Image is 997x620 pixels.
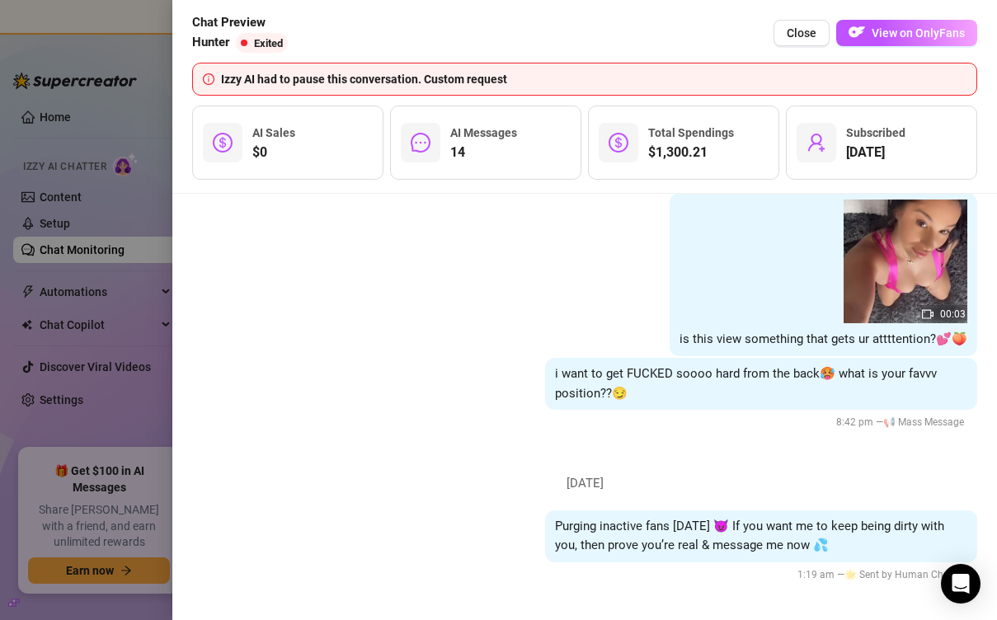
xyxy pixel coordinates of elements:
span: dollar [213,133,233,153]
span: video-camera [922,308,934,320]
span: 14 [450,143,517,162]
a: OFView on OnlyFans [836,20,977,47]
span: AI Messages [450,126,517,139]
span: $0 [252,143,295,162]
span: Chat Preview [192,13,294,33]
span: [DATE] [846,143,905,162]
span: info-circle [203,73,214,85]
span: Purging inactive fans [DATE] 😈 If you want me to keep being dirty with you, then prove you’re rea... [555,519,944,553]
span: Hunter [192,33,229,53]
span: message [411,133,430,153]
div: Open Intercom Messenger [941,564,981,604]
span: Total Spendings [648,126,734,139]
span: dollar [609,133,628,153]
span: 📢 Mass Message [883,416,964,428]
button: OFView on OnlyFans [836,20,977,46]
div: Izzy AI had to pause this conversation. Custom request [221,70,966,88]
img: media [844,200,967,323]
span: user-add [807,133,826,153]
span: [DATE] [554,474,616,494]
img: OF [849,24,865,40]
span: 8:42 pm — [836,416,969,428]
span: $1,300.21 [648,143,734,162]
span: 🌟 Sent by Human Chatter [844,569,964,580]
span: Close [787,26,816,40]
button: Close [774,20,830,46]
span: i want to get FUCKED soooo hard from the back🥵 what is your favvv position??😏 [555,366,937,401]
span: is this view something that gets ur attttention?💕🍑 [680,331,967,346]
span: 1:19 am — [797,569,969,580]
span: AI Sales [252,126,295,139]
span: Subscribed [846,126,905,139]
span: View on OnlyFans [872,26,965,40]
span: 00:03 [940,308,966,320]
span: Exited [254,37,283,49]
